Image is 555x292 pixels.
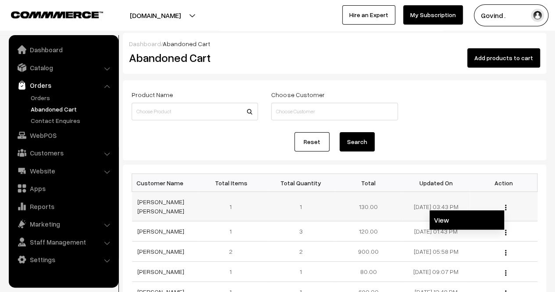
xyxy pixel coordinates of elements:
a: Dashboard [129,40,161,47]
a: Website [11,163,115,179]
th: Updated On [402,174,470,192]
a: View [430,210,504,230]
button: Add products to cart [467,48,540,68]
th: Total Quantity [267,174,335,192]
td: [DATE] 05:58 PM [402,242,470,262]
a: Staff Management [11,234,115,250]
img: Menu [505,270,506,276]
a: [PERSON_NAME] [137,268,184,275]
a: Hire an Expert [342,5,395,25]
div: / [129,39,540,48]
button: [DOMAIN_NAME] [99,4,211,26]
td: 1 [200,221,267,242]
td: 1 [267,262,335,282]
img: Menu [505,230,506,235]
img: Menu [505,205,506,210]
a: Abandoned Cart [29,105,115,114]
td: 1 [267,192,335,221]
a: Settings [11,252,115,267]
a: Marketing [11,216,115,232]
button: Search [340,132,375,151]
input: Choose Product [132,103,258,120]
img: user [531,9,544,22]
td: 2 [200,242,267,262]
label: Product Name [132,90,173,99]
h2: Abandoned Cart [129,51,257,65]
img: COMMMERCE [11,11,103,18]
td: 80.00 [335,262,402,282]
a: Orders [11,77,115,93]
td: 130.00 [335,192,402,221]
a: [PERSON_NAME] [137,227,184,235]
td: 1 [200,262,267,282]
td: 900.00 [335,242,402,262]
img: Menu [505,250,506,256]
th: Total [335,174,402,192]
button: Govind . [474,4,548,26]
span: Abandoned Cart [163,40,210,47]
a: [PERSON_NAME] [137,248,184,255]
a: [PERSON_NAME] [PERSON_NAME] [137,198,184,215]
td: 2 [267,242,335,262]
a: Reports [11,198,115,214]
a: Apps [11,180,115,196]
label: Choose Customer [271,90,324,99]
td: 1 [200,192,267,221]
td: [DATE] 09:07 PM [402,262,470,282]
a: My Subscription [403,5,463,25]
th: Total Items [200,174,267,192]
a: Contact Enquires [29,116,115,125]
a: WebPOS [11,127,115,143]
a: Customers [11,145,115,161]
a: Orders [29,93,115,102]
th: Customer Name [132,174,200,192]
a: Catalog [11,60,115,76]
a: Reset [294,132,329,151]
td: 120.00 [335,221,402,242]
td: [DATE] 03:43 PM [402,192,470,221]
td: [DATE] 01:43 PM [402,221,470,242]
a: COMMMERCE [11,9,88,19]
td: 3 [267,221,335,242]
th: Action [470,174,537,192]
a: Dashboard [11,42,115,58]
input: Choose Customer [271,103,397,120]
